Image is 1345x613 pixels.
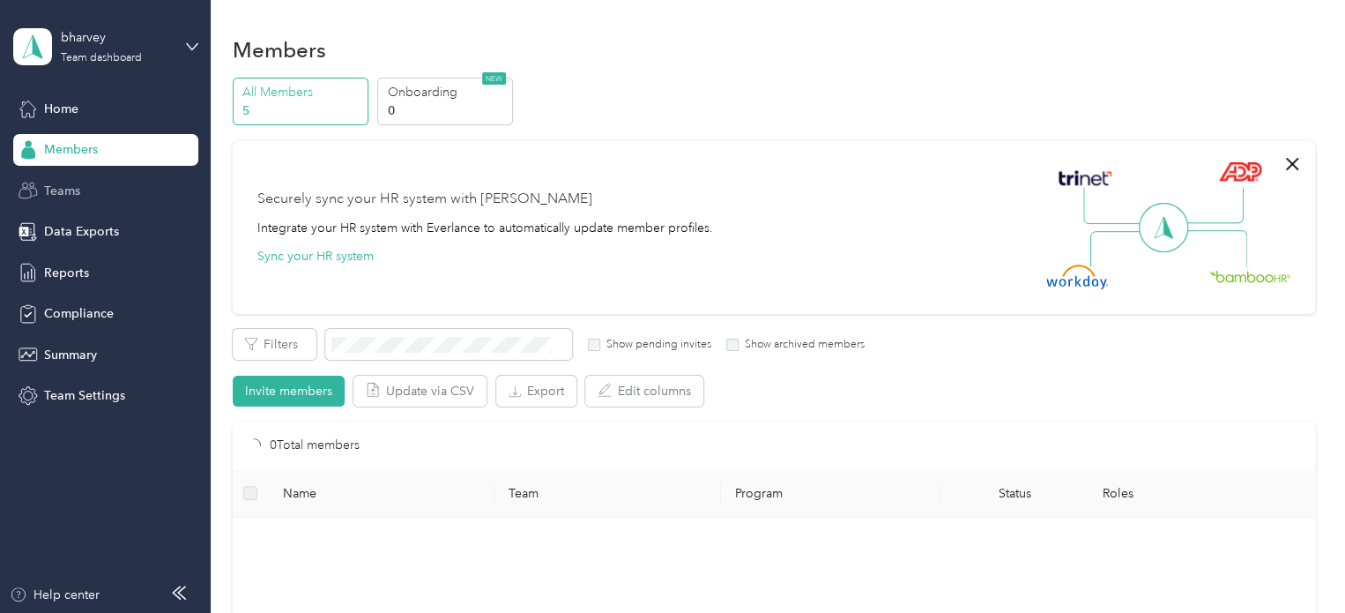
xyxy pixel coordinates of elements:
[10,586,100,604] button: Help center
[257,247,374,265] button: Sync your HR system
[61,53,142,64] div: Team dashboard
[721,469,941,518] th: Program
[496,376,576,407] button: Export
[242,101,362,120] p: 5
[44,100,78,118] span: Home
[941,469,1089,518] th: Status
[44,182,80,200] span: Teams
[494,469,721,518] th: Team
[1182,187,1244,224] img: Line Right Up
[270,436,360,455] p: 0 Total members
[44,386,125,405] span: Team Settings
[257,219,713,237] div: Integrate your HR system with Everlance to automatically update member profiles.
[242,83,362,101] p: All Members
[61,28,171,47] div: bharvey
[1209,270,1290,282] img: BambooHR
[1185,230,1247,268] img: Line Right Down
[739,337,865,353] label: Show archived members
[388,101,508,120] p: 0
[1089,469,1315,518] th: Roles
[600,337,711,353] label: Show pending invites
[257,189,592,210] div: Securely sync your HR system with [PERSON_NAME]
[1054,166,1116,191] img: Trinet
[233,329,316,360] button: Filters
[1089,230,1151,266] img: Line Left Down
[1083,187,1145,225] img: Line Left Up
[233,41,326,59] h1: Members
[1046,265,1108,289] img: Workday
[388,83,508,101] p: Onboarding
[233,376,345,407] button: Invite members
[482,72,506,85] span: NEW
[44,140,98,159] span: Members
[585,376,703,407] button: Edit columns
[44,222,119,241] span: Data Exports
[269,469,495,518] th: Name
[44,264,89,282] span: Reports
[283,486,481,501] span: Name
[353,376,487,407] button: Update via CSV
[1218,161,1261,182] img: ADP
[44,346,97,364] span: Summary
[1246,514,1345,613] iframe: Everlance-gr Chat Button Frame
[44,304,114,323] span: Compliance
